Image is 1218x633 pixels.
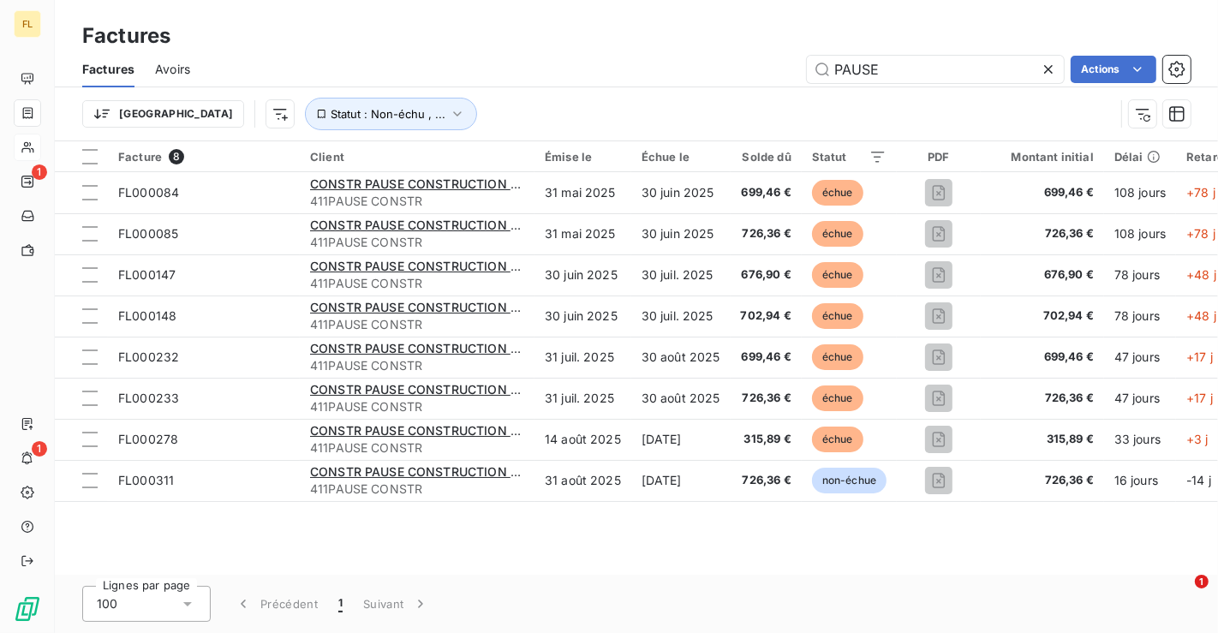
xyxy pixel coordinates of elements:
[534,419,631,460] td: 14 août 2025
[310,316,524,333] span: 411PAUSE CONSTR
[118,308,176,323] span: FL000148
[534,296,631,337] td: 30 juin 2025
[310,357,524,374] span: 411PAUSE CONSTR
[631,213,731,254] td: 30 juin 2025
[14,595,41,623] img: Logo LeanPay
[82,100,244,128] button: [GEOGRAPHIC_DATA]
[82,61,134,78] span: Factures
[310,439,524,457] span: 411PAUSE CONSTR
[631,378,731,419] td: 30 août 2025
[118,349,179,364] span: FL000232
[224,586,328,622] button: Précédent
[118,226,178,241] span: FL000085
[118,185,179,200] span: FL000084
[812,427,863,452] span: échue
[534,254,631,296] td: 30 juin 2025
[1186,391,1213,405] span: +17 j
[741,225,791,242] span: 726,36 €
[991,150,1094,164] div: Montant initial
[1104,296,1176,337] td: 78 jours
[1186,185,1215,200] span: +78 j
[310,341,626,355] span: CONSTR PAUSE CONSTRUCTION ET TERRASSEMENT
[991,225,1094,242] span: 726,36 €
[310,176,626,191] span: CONSTR PAUSE CONSTRUCTION ET TERRASSEMENT
[631,419,731,460] td: [DATE]
[812,344,863,370] span: échue
[118,391,179,405] span: FL000233
[534,460,631,501] td: 31 août 2025
[118,432,178,446] span: FL000278
[545,150,621,164] div: Émise le
[1071,56,1156,83] button: Actions
[310,300,626,314] span: CONSTR PAUSE CONSTRUCTION ET TERRASSEMENT
[1114,150,1166,164] div: Délai
[310,382,626,397] span: CONSTR PAUSE CONSTRUCTION ET TERRASSEMENT
[991,431,1094,448] span: 315,89 €
[1186,473,1211,487] span: -14 j
[991,390,1094,407] span: 726,36 €
[310,218,626,232] span: CONSTR PAUSE CONSTRUCTION ET TERRASSEMENT
[331,107,445,121] span: Statut : Non-échu , ...
[328,586,353,622] button: 1
[155,61,190,78] span: Avoirs
[812,150,887,164] div: Statut
[534,337,631,378] td: 31 juil. 2025
[991,349,1094,366] span: 699,46 €
[631,254,731,296] td: 30 juil. 2025
[642,150,720,164] div: Échue le
[310,234,524,251] span: 411PAUSE CONSTR
[310,150,524,164] div: Client
[169,149,184,164] span: 8
[1104,460,1176,501] td: 16 jours
[1195,575,1209,588] span: 1
[1104,172,1176,213] td: 108 jours
[310,481,524,498] span: 411PAUSE CONSTR
[118,150,162,164] span: Facture
[991,184,1094,201] span: 699,46 €
[1104,337,1176,378] td: 47 jours
[310,275,524,292] span: 411PAUSE CONSTR
[534,213,631,254] td: 31 mai 2025
[14,10,41,38] div: FL
[741,390,791,407] span: 726,36 €
[82,21,170,51] h3: Factures
[741,349,791,366] span: 699,46 €
[305,98,477,130] button: Statut : Non-échu , ...
[1104,213,1176,254] td: 108 jours
[97,595,117,612] span: 100
[534,172,631,213] td: 31 mai 2025
[991,308,1094,325] span: 702,94 €
[812,221,863,247] span: échue
[310,259,626,273] span: CONSTR PAUSE CONSTRUCTION ET TERRASSEMENT
[338,595,343,612] span: 1
[353,586,439,622] button: Suivant
[32,441,47,457] span: 1
[1186,432,1209,446] span: +3 j
[32,164,47,180] span: 1
[1186,226,1215,241] span: +78 j
[741,431,791,448] span: 315,89 €
[631,172,731,213] td: 30 juin 2025
[812,262,863,288] span: échue
[118,473,174,487] span: FL000311
[631,460,731,501] td: [DATE]
[631,337,731,378] td: 30 août 2025
[118,267,176,282] span: FL000147
[991,472,1094,489] span: 726,36 €
[1186,267,1216,282] span: +48 j
[741,472,791,489] span: 726,36 €
[741,184,791,201] span: 699,46 €
[991,266,1094,284] span: 676,90 €
[310,464,626,479] span: CONSTR PAUSE CONSTRUCTION ET TERRASSEMENT
[1104,254,1176,296] td: 78 jours
[812,385,863,411] span: échue
[534,378,631,419] td: 31 juil. 2025
[807,56,1064,83] input: Rechercher
[310,193,524,210] span: 411PAUSE CONSTR
[1186,349,1213,364] span: +17 j
[741,266,791,284] span: 676,90 €
[812,180,863,206] span: échue
[1186,308,1216,323] span: +48 j
[631,296,731,337] td: 30 juil. 2025
[1104,378,1176,419] td: 47 jours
